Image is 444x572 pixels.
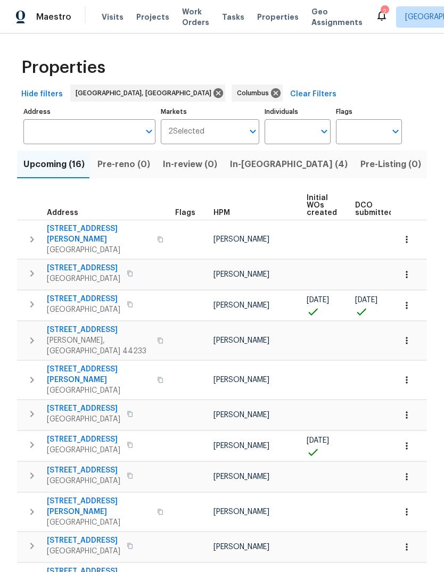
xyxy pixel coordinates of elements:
[142,124,157,139] button: Open
[21,88,63,101] span: Hide filters
[230,157,348,172] span: In-[GEOGRAPHIC_DATA] (4)
[47,273,120,284] span: [GEOGRAPHIC_DATA]
[47,263,120,273] span: [STREET_ADDRESS]
[213,337,269,344] span: [PERSON_NAME]
[47,535,120,546] span: [STREET_ADDRESS]
[23,157,85,172] span: Upcoming (16)
[47,223,151,245] span: [STREET_ADDRESS][PERSON_NAME]
[257,12,299,22] span: Properties
[23,109,155,115] label: Address
[97,157,150,172] span: Pre-reno (0)
[237,88,273,98] span: Columbus
[355,296,377,304] span: [DATE]
[47,325,151,335] span: [STREET_ADDRESS]
[360,157,421,172] span: Pre-Listing (0)
[21,62,105,73] span: Properties
[355,202,393,217] span: DCO submitted
[213,411,269,419] span: [PERSON_NAME]
[47,209,78,217] span: Address
[213,376,269,384] span: [PERSON_NAME]
[213,209,230,217] span: HPM
[290,88,336,101] span: Clear Filters
[336,109,402,115] label: Flags
[381,6,388,17] div: 2
[388,124,403,139] button: Open
[286,85,341,104] button: Clear Filters
[47,445,120,455] span: [GEOGRAPHIC_DATA]
[47,517,151,528] span: [GEOGRAPHIC_DATA]
[311,6,363,28] span: Geo Assignments
[213,473,269,480] span: [PERSON_NAME]
[307,437,329,444] span: [DATE]
[70,85,225,102] div: [GEOGRAPHIC_DATA], [GEOGRAPHIC_DATA]
[47,465,120,476] span: [STREET_ADDRESS]
[182,6,209,28] span: Work Orders
[307,296,329,304] span: [DATE]
[163,157,217,172] span: In-review (0)
[213,508,269,516] span: [PERSON_NAME]
[47,403,120,414] span: [STREET_ADDRESS]
[47,496,151,517] span: [STREET_ADDRESS][PERSON_NAME]
[213,302,269,309] span: [PERSON_NAME]
[265,109,331,115] label: Individuals
[17,85,67,104] button: Hide filters
[47,414,120,425] span: [GEOGRAPHIC_DATA]
[47,335,151,357] span: [PERSON_NAME], [GEOGRAPHIC_DATA] 44233
[47,546,120,557] span: [GEOGRAPHIC_DATA]
[222,13,244,21] span: Tasks
[317,124,332,139] button: Open
[76,88,216,98] span: [GEOGRAPHIC_DATA], [GEOGRAPHIC_DATA]
[136,12,169,22] span: Projects
[36,12,71,22] span: Maestro
[213,271,269,278] span: [PERSON_NAME]
[102,12,124,22] span: Visits
[47,385,151,396] span: [GEOGRAPHIC_DATA]
[175,209,195,217] span: Flags
[307,194,337,217] span: Initial WOs created
[47,364,151,385] span: [STREET_ADDRESS][PERSON_NAME]
[213,236,269,243] span: [PERSON_NAME]
[161,109,260,115] label: Markets
[47,434,120,445] span: [STREET_ADDRESS]
[168,127,204,136] span: 2 Selected
[47,294,120,304] span: [STREET_ADDRESS]
[47,304,120,315] span: [GEOGRAPHIC_DATA]
[47,476,120,486] span: [GEOGRAPHIC_DATA]
[213,442,269,450] span: [PERSON_NAME]
[213,543,269,551] span: [PERSON_NAME]
[232,85,283,102] div: Columbus
[47,245,151,255] span: [GEOGRAPHIC_DATA]
[245,124,260,139] button: Open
